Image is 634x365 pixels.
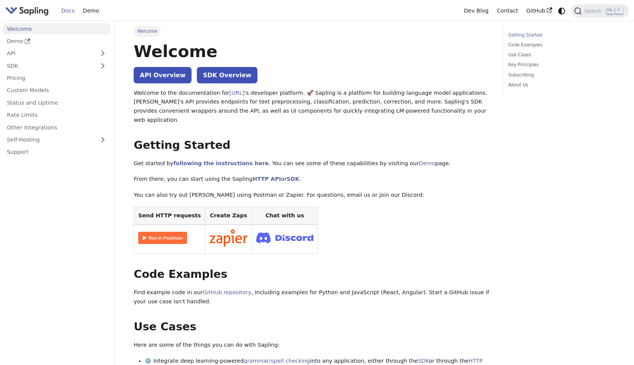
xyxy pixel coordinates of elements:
span: Search [582,8,606,14]
button: Switch between dark and light mode (currently system mode) [556,5,567,16]
a: Demo [79,5,103,17]
a: following the instructions here [173,160,268,166]
a: GitHub repository [203,289,251,295]
a: API Overview [134,67,192,83]
p: Here are some of the things you can do with Sapling: [134,341,492,350]
p: Get started by . You can see some of these capabilities by visiting our page. [134,159,492,168]
a: SDK [418,358,429,364]
a: SDK [3,60,95,71]
a: Subscribing [508,72,612,79]
a: Docs [57,5,79,17]
a: Custom Models [3,85,110,96]
a: Code Examples [508,41,612,49]
a: Dev Blog [460,5,492,17]
a: Rate Limits [3,110,110,121]
nav: Breadcrumbs [134,26,492,37]
th: Send HTTP requests [134,207,205,225]
p: Welcome to the documentation for 's developer platform. 🚀 Sapling is a platform for building lang... [134,89,492,125]
a: Support [3,147,110,158]
h2: Code Examples [134,268,492,281]
h2: Use Cases [134,320,492,334]
th: Chat with us [252,207,318,225]
a: grammar/spell checking [244,358,310,364]
img: Run in Postman [138,232,187,244]
a: GitHub [522,5,556,17]
a: Status and Uptime [3,97,110,108]
a: SDK Overview [197,67,257,83]
a: Self-Hosting [3,134,110,145]
a: Key Principles [508,61,612,69]
a: Other Integrations [3,122,110,133]
a: Getting Started [508,32,612,39]
p: Find example code in our , including examples for Python and JavaScript (React, Angular). Start a... [134,288,492,306]
button: Expand sidebar category 'SDK' [95,60,110,71]
img: Join Discord [256,230,313,245]
kbd: K [615,7,623,14]
span: Welcome [134,26,161,37]
a: SDK [287,176,299,182]
img: Connect in Zapier [209,229,248,247]
a: Contact [493,5,522,17]
button: Search (Ctrl+K) [571,4,628,18]
h2: Getting Started [134,139,492,152]
h1: Welcome [134,41,492,62]
a: [URL] [229,90,244,96]
p: You can also try out [PERSON_NAME] using Postman or Zapier. For questions, email us or join our D... [134,191,492,200]
img: Sapling.ai [5,5,49,16]
a: API [3,48,95,59]
a: Sapling.ai [5,5,51,16]
a: About Us [508,81,612,89]
a: Pricing [3,73,110,84]
a: Welcome [3,23,110,34]
a: Demo [3,36,110,47]
th: Create Zaps [205,207,252,225]
a: HTTP API [252,176,281,182]
a: Demo [419,160,435,166]
a: Use Cases [508,51,612,59]
p: From there, you can start using the Sapling or . [134,175,492,184]
button: Expand sidebar category 'API' [95,48,110,59]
